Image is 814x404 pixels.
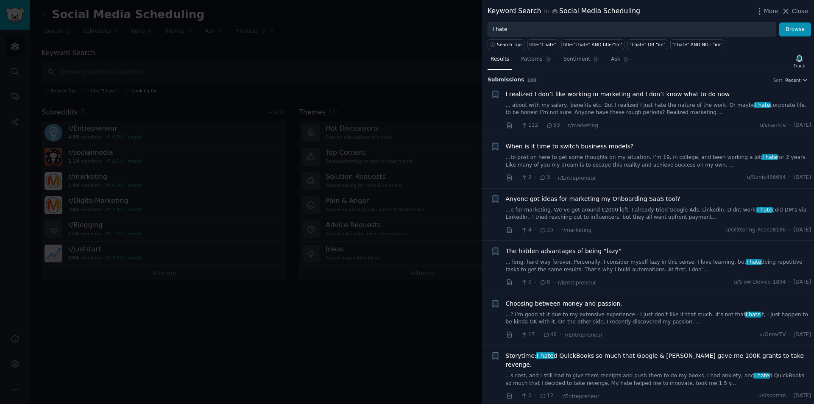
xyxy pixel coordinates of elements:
span: 8 [539,279,550,286]
span: [DATE] [794,279,811,286]
div: Track [794,63,805,69]
a: Sentiment [560,53,602,70]
input: Try a keyword related to your business [488,22,776,37]
a: ...? I’m good at it due to my extensive experience - I just don’t like it that much. It’s not tha... [506,311,811,326]
a: title:"I hate" AND title:"im" [561,39,625,49]
span: · [789,331,791,339]
span: · [563,121,565,130]
span: · [556,226,558,234]
span: · [789,279,791,286]
div: title:"I hate" AND title:"im" [563,42,623,47]
span: Close [792,7,808,16]
span: r/Entrepreneur [558,280,596,286]
a: Patterns [518,53,554,70]
a: Anyone got ideas for marketing my Onboarding SaaS tool? [506,195,680,203]
span: More [764,7,779,16]
span: r/Entrepreneur [561,393,599,399]
span: 3 [539,174,550,181]
a: I realized I don’t like working in marketing and I don’t know what to do now [506,90,730,99]
span: · [556,392,558,401]
div: "I hate" OR "im" [630,42,666,47]
span: Results [491,56,509,63]
span: Recent [785,77,800,83]
span: 2 [521,174,531,181]
span: [DATE] [794,122,811,129]
a: ...to post on here to get some thoughts on my situation. I’m 19, in college, and been working a j... [506,154,811,169]
span: · [538,330,540,339]
a: ... long, hard way forever. Personally, I consider myself lazy in this sense. I love learning, bu... [506,259,811,273]
span: I hate [745,312,761,318]
span: · [535,173,536,182]
a: ... about with my salary, benefits etc. But I realized I just hate the nature of the work. Or may... [506,102,811,117]
span: · [535,278,536,287]
span: 0 [521,392,531,400]
a: title:"I hate" [527,39,558,49]
span: · [789,122,791,129]
button: Recent [785,77,808,83]
span: Search Tips [497,42,523,47]
span: I hate [753,373,770,379]
span: · [789,174,791,181]
span: u/dsoomro [758,392,786,400]
a: Results [488,53,512,70]
span: 4 [521,226,531,234]
span: · [553,173,555,182]
span: Ask [611,56,620,63]
span: r/Entrepreneur [558,175,596,181]
span: 100 [527,78,537,83]
a: ...s cost, and I still had to give them receipts and push them to do my books. I had anxiety, and... [506,372,811,387]
span: in [544,8,549,15]
span: 12 [539,392,553,400]
a: "I hate" AND NOT "im" [670,39,724,49]
a: Storytime:I hated QuickBooks so much that Google & [PERSON_NAME] gave me 100K grants to take reve... [506,351,811,369]
div: "I hate" AND NOT "im" [672,42,722,47]
span: 17 [521,331,535,339]
span: Storytime: d QuickBooks so much that Google & [PERSON_NAME] gave me 100K grants to take revenge. [506,351,811,369]
span: · [516,330,518,339]
span: · [541,121,543,130]
span: r/Entrepreneur [565,332,603,338]
button: Browse [779,22,811,37]
span: u/snarrkie [760,122,786,129]
span: When is it time to switch business models? [506,142,634,151]
span: Patterns [521,56,542,63]
div: Keyword Search Social Media Scheduling [488,6,640,17]
a: ...e for marketing. We’ve got around €2000 left. I already tried Google Ads, LinkedIn. Didnt work... [506,206,811,221]
a: "I hate" OR "im" [627,39,667,49]
div: Sort [773,77,783,83]
span: u/GerarTV [759,331,786,339]
button: Close [781,7,808,16]
div: title:"I hate" [530,42,557,47]
span: 46 [543,331,557,339]
button: Track [791,52,808,70]
span: · [516,121,518,130]
span: Submission s [488,76,524,84]
span: · [535,226,536,234]
span: [DATE] [794,331,811,339]
a: The hidden advantages of being “lazy” [506,247,622,256]
span: [DATE] [794,174,811,181]
button: More [755,7,779,16]
a: Choosing between money and passion. [506,299,622,308]
span: u/Slow-Device-1894 [734,279,786,286]
span: · [516,226,518,234]
button: Search Tips [488,39,524,49]
span: · [560,330,561,339]
span: 112 [521,122,538,129]
span: · [789,392,791,400]
span: u/Sonic456654 [747,174,786,181]
span: · [516,392,518,401]
span: I hate [756,207,773,213]
span: Sentiment [563,56,590,63]
span: 53 [546,122,560,129]
span: · [789,226,791,234]
span: r/marketing [568,123,598,128]
span: I hate [754,102,771,108]
span: r/marketing [561,227,592,233]
span: · [516,173,518,182]
span: [DATE] [794,226,811,234]
span: I hate [536,352,555,359]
